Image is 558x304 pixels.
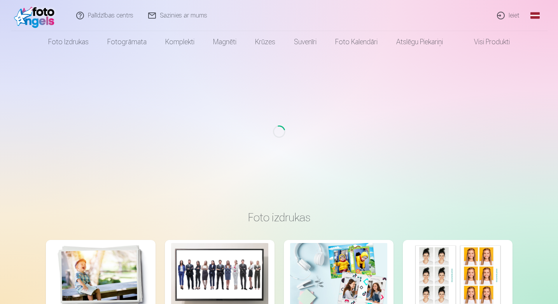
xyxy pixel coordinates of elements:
a: Komplekti [156,31,204,53]
a: Foto izdrukas [39,31,98,53]
h3: Foto izdrukas [52,210,506,224]
a: Atslēgu piekariņi [387,31,452,53]
a: Suvenīri [285,31,326,53]
a: Foto kalendāri [326,31,387,53]
a: Fotogrāmata [98,31,156,53]
a: Visi produkti [452,31,519,53]
img: /fa1 [14,3,59,28]
a: Krūzes [246,31,285,53]
a: Magnēti [204,31,246,53]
